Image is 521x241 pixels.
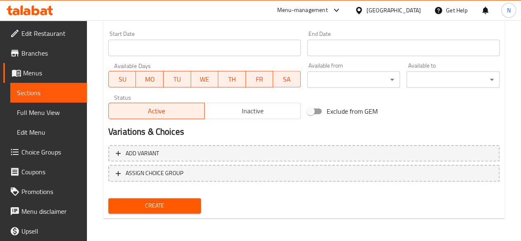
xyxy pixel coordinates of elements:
[10,122,87,142] a: Edit Menu
[23,68,80,78] span: Menus
[222,73,243,85] span: TH
[191,71,219,87] button: WE
[17,88,80,98] span: Sections
[3,201,87,221] a: Menu disclaimer
[108,198,201,213] button: Create
[507,6,510,15] span: N
[273,71,301,87] button: SA
[164,71,191,87] button: TU
[327,106,378,116] span: Exclude from GEM
[136,71,164,87] button: MO
[10,83,87,103] a: Sections
[21,226,80,236] span: Upsell
[21,187,80,197] span: Promotions
[167,73,188,85] span: TU
[108,145,500,162] button: Add variant
[276,73,297,85] span: SA
[126,168,183,178] span: ASSIGN CHOICE GROUP
[3,162,87,182] a: Coupons
[249,73,270,85] span: FR
[115,201,195,211] span: Create
[21,167,80,177] span: Coupons
[3,182,87,201] a: Promotions
[21,48,80,58] span: Branches
[3,221,87,241] a: Upsell
[3,23,87,43] a: Edit Restaurant
[108,165,500,182] button: ASSIGN CHOICE GROUP
[3,142,87,162] a: Choice Groups
[108,126,500,138] h2: Variations & Choices
[17,108,80,117] span: Full Menu View
[108,71,136,87] button: SU
[277,5,328,15] div: Menu-management
[17,127,80,137] span: Edit Menu
[218,71,246,87] button: TH
[108,103,205,119] button: Active
[208,105,297,117] span: Inactive
[21,147,80,157] span: Choice Groups
[3,43,87,63] a: Branches
[112,73,133,85] span: SU
[139,73,160,85] span: MO
[407,71,500,88] div: ​
[307,71,400,88] div: ​
[10,103,87,122] a: Full Menu View
[194,73,215,85] span: WE
[367,6,421,15] div: [GEOGRAPHIC_DATA]
[3,63,87,83] a: Menus
[126,148,159,159] span: Add variant
[112,105,201,117] span: Active
[21,206,80,216] span: Menu disclaimer
[246,71,273,87] button: FR
[204,103,301,119] button: Inactive
[21,28,80,38] span: Edit Restaurant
